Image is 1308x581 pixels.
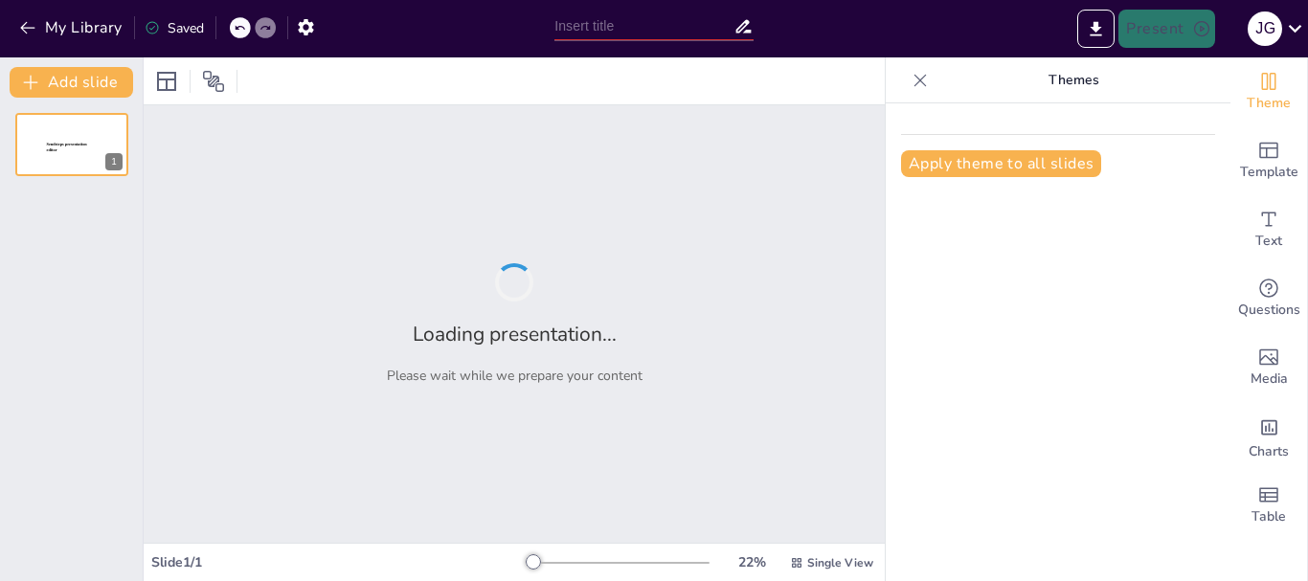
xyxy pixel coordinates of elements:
[1248,10,1282,48] button: J G
[1247,93,1291,114] span: Theme
[14,12,130,43] button: My Library
[1240,162,1298,183] span: Template
[151,66,182,97] div: Layout
[901,150,1101,177] button: Apply theme to all slides
[151,553,526,571] div: Slide 1 / 1
[10,67,133,98] button: Add slide
[1252,506,1286,527] span: Table
[1230,402,1307,471] div: Add charts and graphs
[729,553,775,571] div: 22 %
[15,113,128,176] div: 1
[1077,10,1115,48] button: Export to PowerPoint
[105,153,123,170] div: 1
[1230,471,1307,540] div: Add a table
[1118,10,1214,48] button: Present
[1230,126,1307,195] div: Add ready made slides
[145,19,204,37] div: Saved
[1230,57,1307,126] div: Change the overall theme
[1238,300,1300,321] span: Questions
[936,57,1211,103] p: Themes
[807,555,873,570] span: Single View
[202,70,225,93] span: Position
[1230,333,1307,402] div: Add images, graphics, shapes or video
[1251,369,1288,390] span: Media
[413,321,617,347] h2: Loading presentation...
[554,12,733,40] input: Insert title
[387,367,643,385] p: Please wait while we prepare your content
[1248,11,1282,46] div: J G
[1230,195,1307,264] div: Add text boxes
[47,143,87,153] span: Sendsteps presentation editor
[1255,231,1282,252] span: Text
[1249,441,1289,462] span: Charts
[1230,264,1307,333] div: Get real-time input from your audience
